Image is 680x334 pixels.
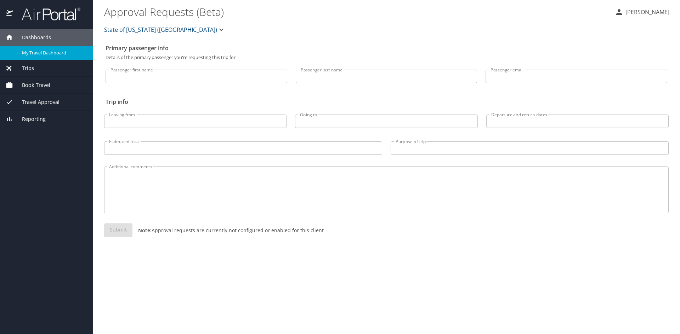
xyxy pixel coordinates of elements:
[13,98,59,106] span: Travel Approval
[612,6,672,18] button: [PERSON_NAME]
[13,34,51,41] span: Dashboards
[106,55,667,60] p: Details of the primary passenger you're requesting this trip for
[104,1,609,23] h1: Approval Requests (Beta)
[6,7,14,21] img: icon-airportal.png
[106,42,667,54] h2: Primary passenger info
[22,49,84,56] span: My Travel Dashboard
[101,23,228,37] button: State of [US_STATE] ([GEOGRAPHIC_DATA])
[138,227,152,234] strong: Note:
[13,115,46,123] span: Reporting
[13,64,34,72] span: Trips
[14,7,80,21] img: airportal-logo.png
[13,81,50,89] span: Book Travel
[106,96,667,107] h2: Trip info
[132,227,324,234] p: Approval requests are currently not configured or enabled for this client
[623,8,669,16] p: [PERSON_NAME]
[104,25,217,35] span: State of [US_STATE] ([GEOGRAPHIC_DATA])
